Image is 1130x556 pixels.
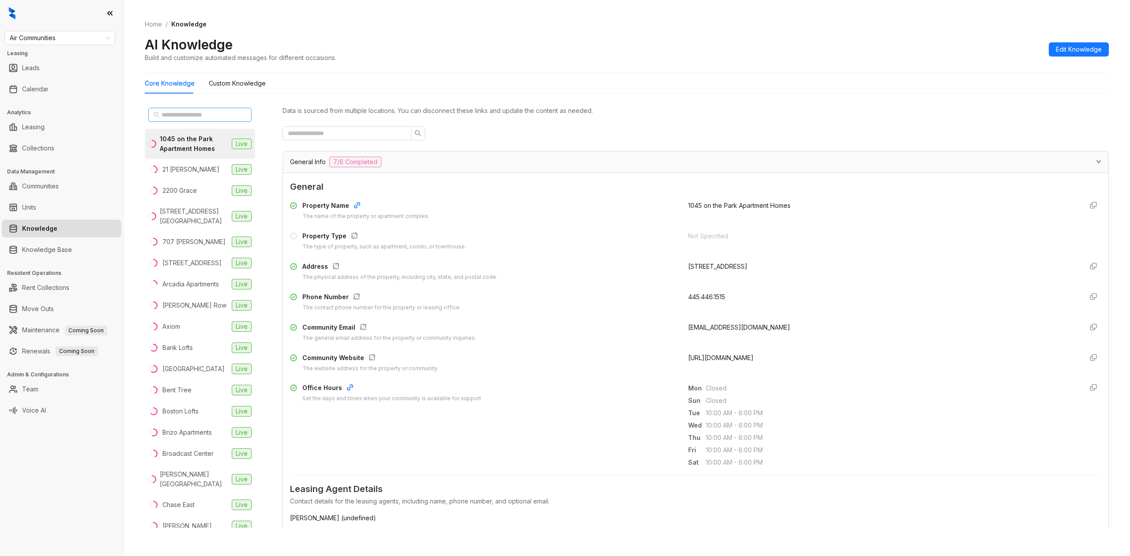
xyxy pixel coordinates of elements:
li: Renewals [2,342,121,360]
h3: Resident Operations [7,269,123,277]
li: Knowledge [2,220,121,237]
span: Live [232,139,252,149]
span: Closed [706,383,1076,393]
span: [URL][DOMAIN_NAME] [688,354,753,361]
span: Live [232,164,252,175]
span: Live [232,448,252,459]
span: Live [232,474,252,485]
div: Brizo Apartments [162,428,212,437]
div: [GEOGRAPHIC_DATA] [162,364,225,374]
span: Tue [688,408,706,418]
a: Leasing [22,118,45,136]
a: Voice AI [22,402,46,419]
div: [PERSON_NAME] [162,521,212,531]
li: Leasing [2,118,121,136]
a: Team [22,380,38,398]
span: 7/8 Completed [329,157,381,167]
a: Knowledge [22,220,57,237]
span: 10:00 AM - 6:00 PM [706,421,1076,430]
div: [PERSON_NAME] Row [162,301,226,310]
li: Maintenance [2,321,121,339]
div: General Info7/8 Completed [283,151,1108,173]
span: 445.446.1515 [688,293,725,301]
div: Boston Lofts [162,406,199,416]
span: 10:00 AM - 6:00 PM [706,408,1076,418]
div: [STREET_ADDRESS][GEOGRAPHIC_DATA] [160,207,228,226]
div: 21 [PERSON_NAME] [162,165,219,174]
div: Property Type [302,231,466,243]
div: [PERSON_NAME][GEOGRAPHIC_DATA] [160,470,228,489]
div: Bank Lofts [162,343,193,353]
a: Calendar [22,80,49,98]
span: Live [232,364,252,374]
h3: Leasing [7,49,123,57]
span: search [154,112,160,118]
span: Live [232,406,252,417]
span: 10:00 AM - 6:00 PM [706,445,1076,455]
div: Core Knowledge [145,79,195,88]
li: Collections [2,139,121,157]
div: Set the days and times when your community is available for support [302,394,481,403]
span: Live [232,211,252,222]
a: Communities [22,177,59,195]
li: Communities [2,177,121,195]
span: Sat [688,458,706,467]
div: The physical address of the property, including city, state, and postal code. [302,273,497,282]
a: Leads [22,59,40,77]
img: logo [9,7,15,19]
div: The general email address for the property or community inquiries. [302,334,476,342]
li: Team [2,380,121,398]
button: Edit Knowledge [1049,42,1109,56]
div: Phone Number [302,292,461,304]
a: Rent Collections [22,279,69,297]
div: The type of property, such as apartment, condo, or townhouse. [302,243,466,251]
div: Data is sourced from multiple locations. You can disconnect these links and update the content as... [282,106,1109,116]
div: 2200 Grace [162,186,197,195]
span: [PERSON_NAME] (undefined) [290,513,1101,523]
h3: Data Management [7,168,123,176]
span: Fri [688,445,706,455]
div: 707 [PERSON_NAME] [162,237,226,247]
span: Coming Soon [56,346,98,356]
div: Contact details for the leasing agents, including name, phone number, and optional email. [290,496,1101,506]
span: Live [232,385,252,395]
div: The website address for the property or community. [302,364,438,373]
span: expanded [1096,159,1101,164]
div: Broadcast Center [162,449,214,458]
div: Property Name [302,201,429,212]
li: Leads [2,59,121,77]
span: 10:00 AM - 6:00 PM [706,458,1076,467]
li: / [166,19,168,29]
a: Units [22,199,36,216]
div: Chase East [162,500,195,510]
div: [STREET_ADDRESS] [162,258,222,268]
span: Knowledge [171,20,207,28]
div: Custom Knowledge [209,79,266,88]
li: Units [2,199,121,216]
div: Bent Tree [162,385,192,395]
div: Community Email [302,323,476,334]
a: Knowledge Base [22,241,72,259]
div: Community Website [302,353,438,364]
a: Home [143,19,164,29]
span: Mon [688,383,706,393]
a: Move Outs [22,300,54,318]
span: Live [232,321,252,332]
span: search [414,130,422,137]
div: 1045 on the Park Apartment Homes [160,134,228,154]
a: Collections [22,139,54,157]
div: [STREET_ADDRESS] [688,262,1076,271]
li: Rent Collections [2,279,121,297]
span: General [290,180,1101,194]
span: Closed [706,396,1076,406]
span: Live [232,427,252,438]
div: Build and customize automated messages for different occasions. [145,53,336,62]
span: Live [232,300,252,311]
div: Office Hours [302,383,481,394]
span: Live [232,279,252,289]
div: Not Specified [688,231,1076,241]
span: Live [232,521,252,531]
li: Knowledge Base [2,241,121,259]
span: 10:00 AM - 6:00 PM [706,433,1076,443]
h3: Analytics [7,109,123,116]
